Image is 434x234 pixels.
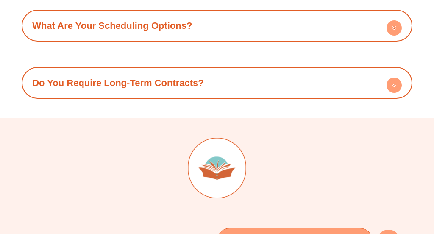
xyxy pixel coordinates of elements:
[392,193,434,234] iframe: Chat Widget
[26,71,408,95] div: Do You Require Long-Term Contracts?
[32,78,204,88] a: Do You Require Long-Term Contracts?
[32,20,192,31] a: What Are Your Scheduling Options?
[26,14,408,37] div: What Are Your Scheduling Options?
